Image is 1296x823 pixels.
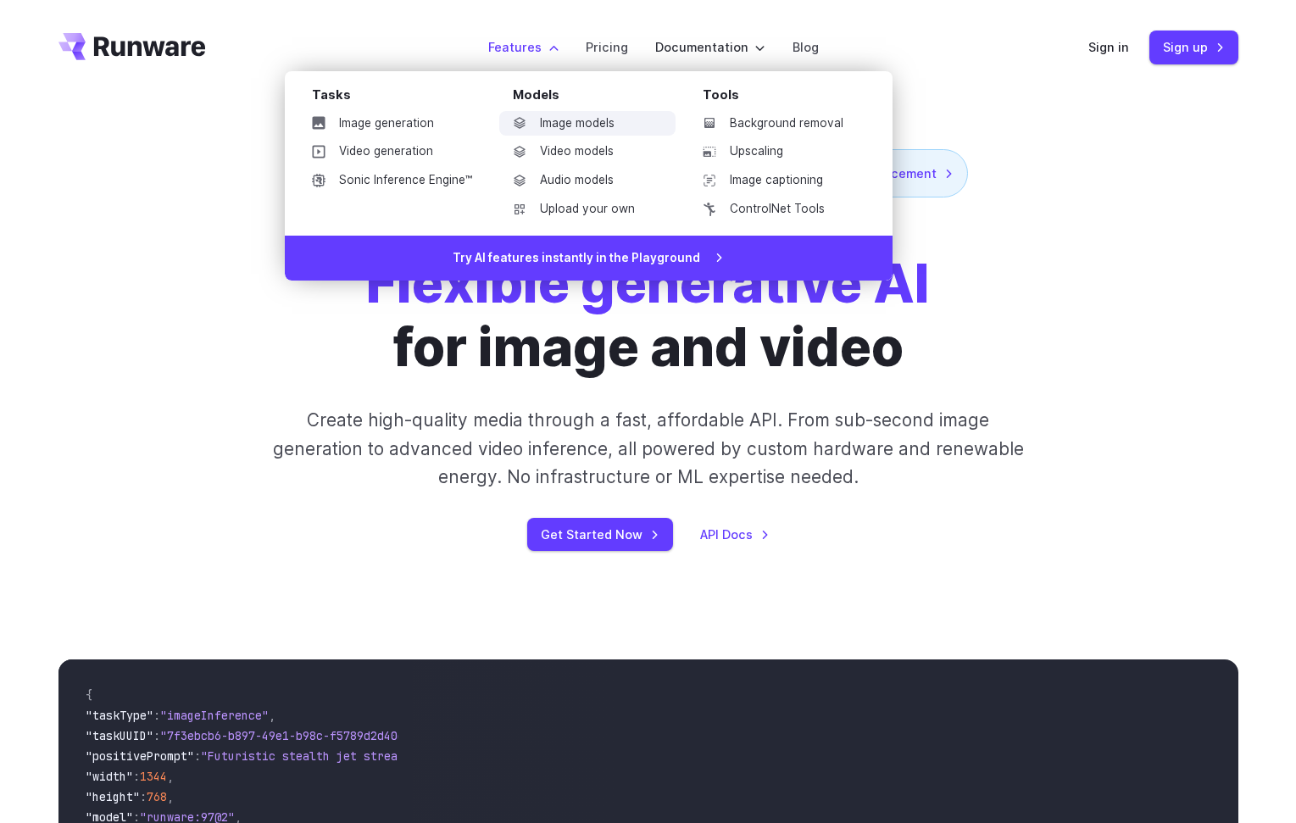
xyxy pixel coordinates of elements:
a: Audio models [499,168,676,193]
label: Features [488,37,559,57]
strong: Flexible generative AI [366,251,930,315]
span: , [269,708,275,723]
a: Upscaling [689,139,865,164]
a: Sign in [1088,37,1129,57]
span: { [86,687,92,703]
span: , [167,789,174,804]
span: "imageInference" [160,708,269,723]
span: "7f3ebcb6-b897-49e1-b98c-f5789d2d40d7" [160,728,418,743]
span: : [153,728,160,743]
span: 1344 [140,769,167,784]
span: 768 [147,789,167,804]
span: : [194,748,201,764]
a: Go to / [58,33,206,60]
span: : [153,708,160,723]
a: API Docs [700,525,770,544]
span: "taskUUID" [86,728,153,743]
a: Upload your own [499,197,676,222]
p: Create high-quality media through a fast, affordable API. From sub-second image generation to adv... [270,406,1026,491]
span: "Futuristic stealth jet streaking through a neon-lit cityscape with glowing purple exhaust" [201,748,818,764]
a: Image captioning [689,168,865,193]
a: Video generation [298,139,486,164]
span: "height" [86,789,140,804]
span: "positivePrompt" [86,748,194,764]
a: Video models [499,139,676,164]
a: Sonic Inference Engine™ [298,168,486,193]
a: Try AI features instantly in the Playground [285,236,893,281]
a: Pricing [586,37,628,57]
span: : [140,789,147,804]
span: : [133,769,140,784]
div: Tasks [312,85,486,111]
a: Sign up [1149,31,1238,64]
span: "taskType" [86,708,153,723]
a: Get Started Now [527,518,673,551]
a: Background removal [689,111,865,136]
a: Blog [793,37,819,57]
div: Models [513,85,676,111]
span: "width" [86,769,133,784]
a: ControlNet Tools [689,197,865,222]
h1: for image and video [366,252,930,379]
label: Documentation [655,37,765,57]
div: Tools [703,85,865,111]
span: , [167,769,174,784]
a: Image models [499,111,676,136]
a: Image generation [298,111,486,136]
